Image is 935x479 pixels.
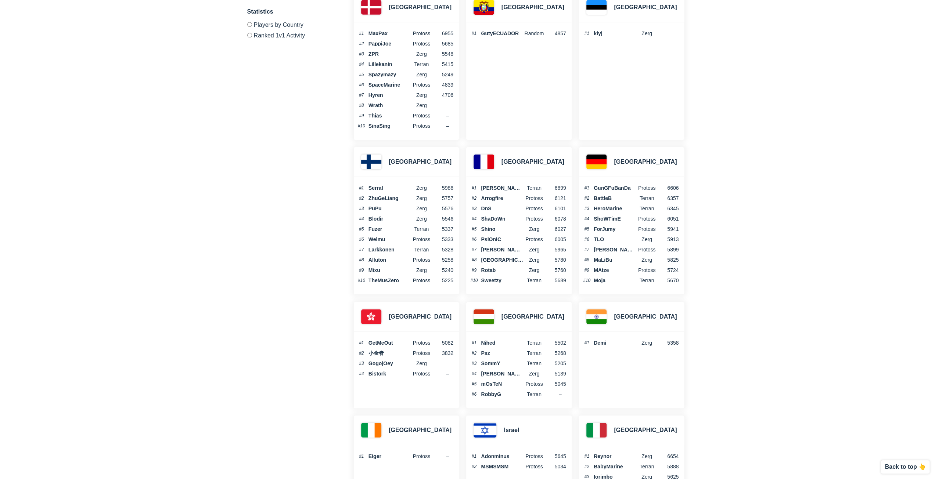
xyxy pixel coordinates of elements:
[247,22,252,27] input: Players by Country
[247,30,335,39] label: Ranked 1v1 Activity
[501,3,564,12] h3: [GEOGRAPHIC_DATA]
[594,247,636,252] span: [PERSON_NAME]
[411,371,432,376] span: Protoss
[357,72,366,77] span: #5
[446,360,449,366] span: –
[470,186,478,190] span: #1
[470,258,478,262] span: #8
[411,216,432,221] span: Zerg
[594,226,636,232] span: ForJumy
[614,426,677,435] h3: [GEOGRAPHIC_DATA]
[636,278,658,283] span: terran
[446,102,449,108] span: –
[368,196,411,201] span: ZhuGeLiang
[524,351,545,356] span: Terran
[594,237,636,242] span: TLO
[432,351,453,356] span: 3832
[357,83,366,87] span: #6
[481,392,524,397] span: RobbyG
[524,185,545,190] span: terran
[524,226,545,232] span: Zerg
[583,237,591,242] span: #6
[446,453,449,459] span: –
[411,62,432,67] span: Terran
[411,113,432,118] span: Protoss
[583,206,591,211] span: #3
[470,247,478,252] span: #7
[545,454,566,459] span: 5645
[481,247,524,252] span: [PERSON_NAME]
[389,3,452,12] h3: [GEOGRAPHIC_DATA]
[545,31,566,36] span: 4857
[636,31,658,36] span: Zerg
[657,278,679,283] span: 5670
[545,206,566,211] span: 6101
[524,216,545,221] span: Protoss
[636,237,658,242] span: Zerg
[411,278,432,283] span: Protoss
[368,31,411,36] span: MaxPax
[636,247,658,252] span: Protoss
[524,31,545,36] span: Random
[357,103,366,108] span: #8
[411,72,432,77] span: Zerg
[671,30,674,36] span: –
[368,247,411,252] span: Larkkonen
[524,454,545,459] span: Protoss
[357,52,366,56] span: #3
[411,237,432,242] span: Protoss
[389,426,452,435] h3: [GEOGRAPHIC_DATA]
[432,226,453,232] span: 5337
[411,351,432,356] span: Protoss
[636,340,658,345] span: Zerg
[357,227,366,231] span: #5
[614,3,677,12] h3: [GEOGRAPHIC_DATA]
[481,454,524,459] span: Adonminus
[432,82,453,87] span: 4839
[470,341,478,345] span: #1
[583,268,591,272] span: #9
[583,196,591,200] span: #2
[545,247,566,252] span: 5965
[368,351,411,356] span: 小金者
[481,381,524,387] span: mOsTeN
[594,206,636,211] span: HeroMarine
[657,257,679,262] span: 5825
[411,92,432,98] span: Zerg
[368,62,411,67] span: Lillekanin
[411,185,432,190] span: Zerg
[524,340,545,345] span: Terran
[545,464,566,469] span: 5034
[357,454,366,458] span: #1
[357,278,366,283] span: #10
[446,123,449,129] span: –
[389,312,452,321] h3: [GEOGRAPHIC_DATA]
[432,206,453,211] span: 5576
[524,361,545,366] span: Terran
[470,361,478,366] span: #3
[357,124,366,128] span: #10
[389,157,452,166] h3: [GEOGRAPHIC_DATA]
[432,196,453,201] span: 5757
[657,216,679,221] span: 6051
[545,216,566,221] span: 6078
[368,82,411,87] span: SpaceMarine
[432,247,453,252] span: 5328
[524,381,545,387] span: Protoss
[583,258,591,262] span: #8
[470,217,478,221] span: #4
[636,216,658,221] span: protoss
[524,268,545,273] span: Zerg
[524,278,545,283] span: Terran
[368,113,411,118] span: Thias
[411,340,432,345] span: Protoss
[368,72,411,77] span: Spazymazy
[594,278,636,283] span: Moja
[432,31,453,36] span: 6955
[481,340,524,345] span: Nihed
[636,454,658,459] span: Zerg
[368,278,411,283] span: TheMusZero
[614,157,677,166] h3: [GEOGRAPHIC_DATA]
[524,196,545,201] span: Protoss
[524,392,545,397] span: Terran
